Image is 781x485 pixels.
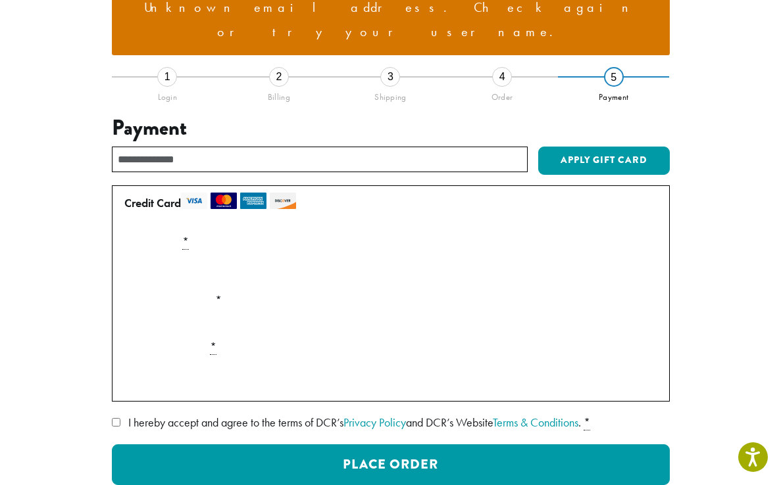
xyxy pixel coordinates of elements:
[493,415,578,430] a: Terms & Conditions
[343,415,406,430] a: Privacy Policy
[492,67,512,87] div: 4
[112,87,224,103] div: Login
[223,87,335,103] div: Billing
[124,193,652,214] label: Credit Card
[270,193,296,209] img: discover
[380,67,400,87] div: 3
[181,193,207,209] img: visa
[604,67,624,87] div: 5
[210,339,216,355] abbr: required
[335,87,447,103] div: Shipping
[112,116,670,141] h3: Payment
[128,415,581,430] span: I hereby accept and agree to the terms of DCR’s and DCR’s Website .
[584,415,590,430] abbr: required
[446,87,558,103] div: Order
[240,193,266,209] img: amex
[558,87,670,103] div: Payment
[112,444,670,485] button: Place Order
[182,234,189,250] abbr: required
[269,67,289,87] div: 2
[538,147,670,175] button: Apply Gift Card
[157,67,177,87] div: 1
[211,193,237,209] img: mastercard
[112,418,120,427] input: I hereby accept and agree to the terms of DCR’sPrivacy Policyand DCR’s WebsiteTerms & Conditions. *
